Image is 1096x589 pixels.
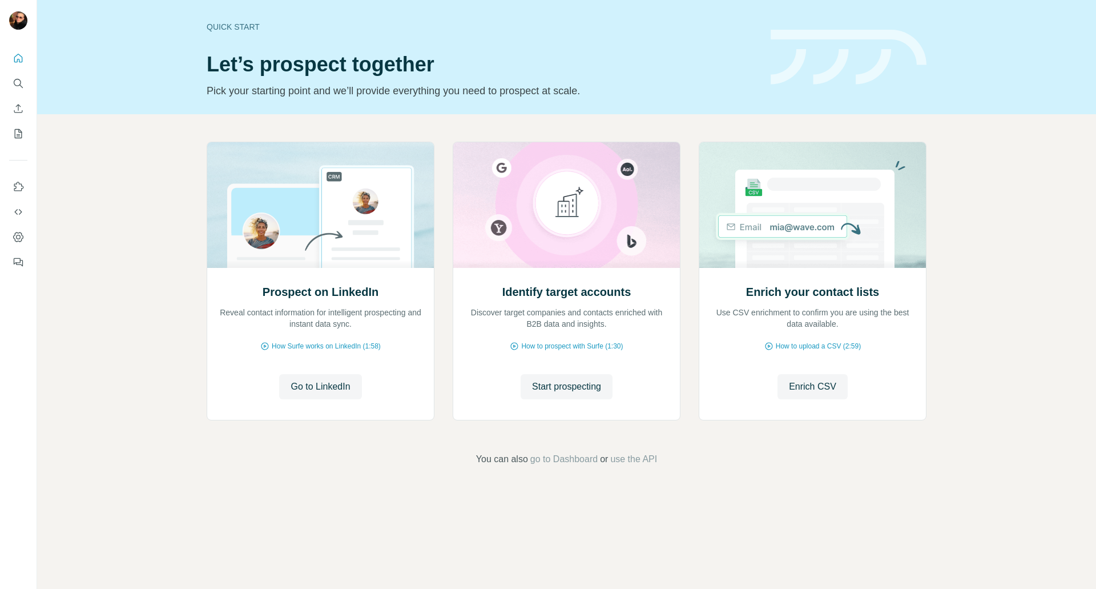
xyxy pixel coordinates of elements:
button: Go to LinkedIn [279,374,361,399]
span: You can also [476,452,528,466]
img: Identify target accounts [453,142,680,268]
img: Enrich your contact lists [699,142,926,268]
button: My lists [9,123,27,144]
span: How to upload a CSV (2:59) [776,341,861,351]
button: Dashboard [9,227,27,247]
button: Quick start [9,48,27,69]
button: Start prospecting [521,374,613,399]
button: Enrich CSV [777,374,848,399]
span: How to prospect with Surfe (1:30) [521,341,623,351]
img: banner [771,30,926,85]
h1: Let’s prospect together [207,53,757,76]
button: use the API [610,452,657,466]
img: Prospect on LinkedIn [207,142,434,268]
div: Quick start [207,21,757,33]
span: Start prospecting [532,380,601,394]
img: Avatar [9,11,27,30]
button: Use Surfe on LinkedIn [9,177,27,197]
button: Enrich CSV [9,98,27,119]
h2: Prospect on LinkedIn [263,284,378,300]
span: Go to LinkedIn [291,380,350,394]
p: Discover target companies and contacts enriched with B2B data and insights. [465,307,668,330]
p: Pick your starting point and we’ll provide everything you need to prospect at scale. [207,83,757,99]
button: go to Dashboard [530,452,598,466]
h2: Identify target accounts [502,284,631,300]
p: Use CSV enrichment to confirm you are using the best data available. [711,307,914,330]
button: Use Surfe API [9,202,27,222]
p: Reveal contact information for intelligent prospecting and instant data sync. [219,307,422,330]
span: Enrich CSV [789,380,836,394]
span: How Surfe works on LinkedIn (1:58) [272,341,381,351]
button: Feedback [9,252,27,273]
button: Search [9,73,27,94]
h2: Enrich your contact lists [746,284,879,300]
span: or [600,452,608,466]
